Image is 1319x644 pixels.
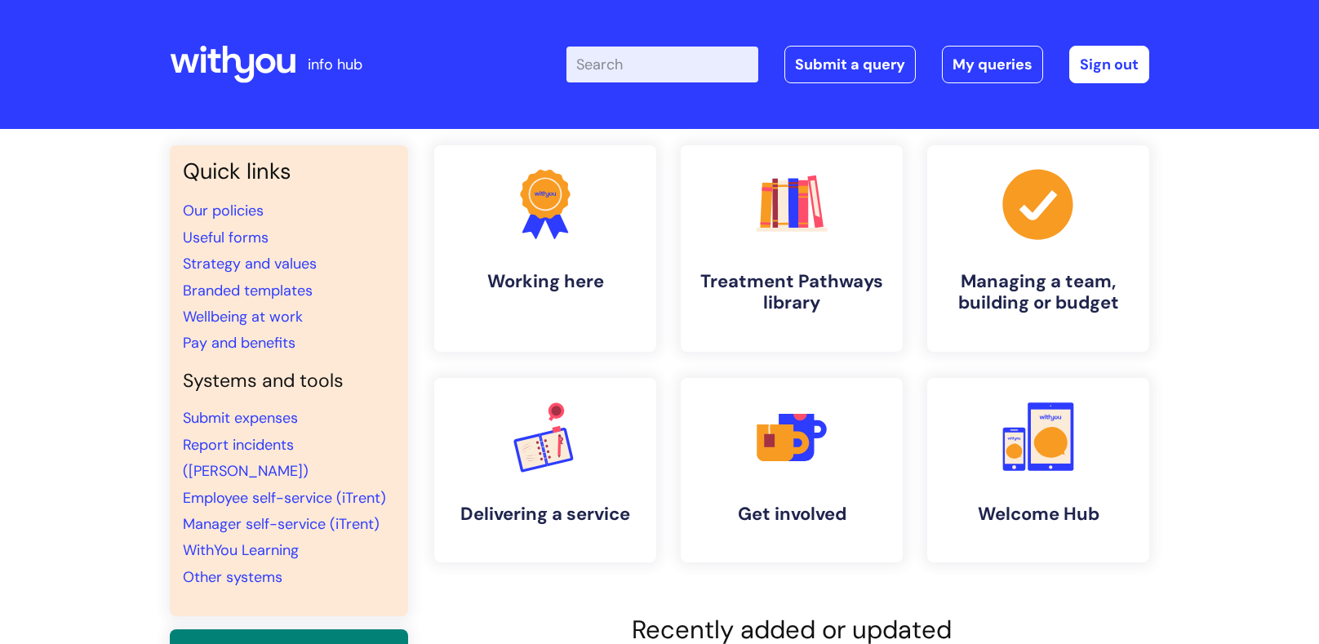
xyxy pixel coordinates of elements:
[183,567,282,587] a: Other systems
[940,504,1136,525] h4: Welcome Hub
[942,46,1043,83] a: My queries
[183,514,380,534] a: Manager self-service (iTrent)
[183,281,313,300] a: Branded templates
[694,271,890,314] h4: Treatment Pathways library
[183,488,386,508] a: Employee self-service (iTrent)
[681,145,903,352] a: Treatment Pathways library
[183,158,395,184] h3: Quick links
[434,145,656,352] a: Working here
[183,408,298,428] a: Submit expenses
[1069,46,1149,83] a: Sign out
[183,333,295,353] a: Pay and benefits
[183,370,395,393] h4: Systems and tools
[940,271,1136,314] h4: Managing a team, building or budget
[927,378,1149,562] a: Welcome Hub
[681,378,903,562] a: Get involved
[784,46,916,83] a: Submit a query
[183,540,299,560] a: WithYou Learning
[566,46,1149,83] div: | -
[308,51,362,78] p: info hub
[447,271,643,292] h4: Working here
[183,435,309,481] a: Report incidents ([PERSON_NAME])
[183,254,317,273] a: Strategy and values
[183,307,303,326] a: Wellbeing at work
[183,228,269,247] a: Useful forms
[566,47,758,82] input: Search
[434,378,656,562] a: Delivering a service
[927,145,1149,352] a: Managing a team, building or budget
[183,201,264,220] a: Our policies
[447,504,643,525] h4: Delivering a service
[694,504,890,525] h4: Get involved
